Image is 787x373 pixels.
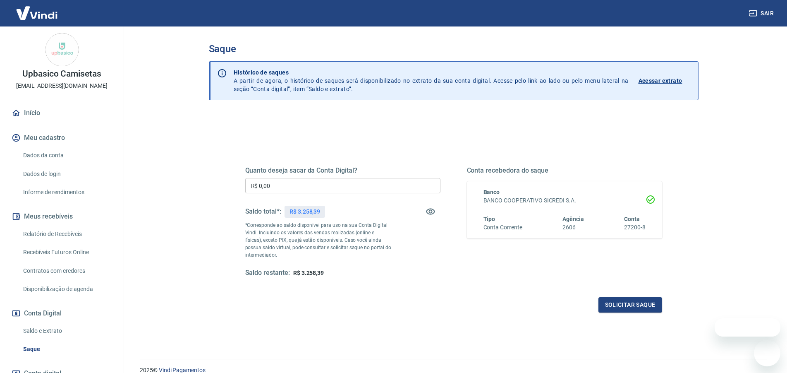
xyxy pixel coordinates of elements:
iframe: Mensagem da empresa [715,318,780,337]
p: R$ 3.258,39 [289,207,320,216]
p: [EMAIL_ADDRESS][DOMAIN_NAME] [16,82,108,90]
a: Recebíveis Futuros Online [20,244,114,261]
h5: Saldo restante: [245,269,290,277]
a: Saque [20,341,114,358]
p: Histórico de saques [234,68,629,77]
span: Agência [562,216,584,222]
button: Meu cadastro [10,129,114,147]
span: Tipo [483,216,495,222]
a: Contratos com credores [20,262,114,279]
h6: Conta Corrente [483,223,522,232]
button: Solicitar saque [598,297,662,313]
p: *Corresponde ao saldo disponível para uso na sua Conta Digital Vindi. Incluindo os valores das ve... [245,221,392,259]
h6: BANCO COOPERATIVO SICREDI S.A. [483,196,646,205]
a: Início [10,104,114,122]
p: Acessar extrato [639,77,682,85]
h5: Quanto deseja sacar da Conta Digital? [245,166,440,175]
img: Vindi [10,0,64,26]
button: Sair [747,6,777,21]
h6: 27200-8 [624,223,646,232]
span: Banco [483,189,500,195]
button: Conta Digital [10,304,114,322]
a: Dados de login [20,166,114,183]
h5: Saldo total*: [245,207,281,216]
h5: Conta recebedora do saque [467,166,662,175]
p: A partir de agora, o histórico de saques será disponibilizado no extrato da sua conta digital. Ac... [234,68,629,93]
iframe: Botão para abrir a janela de mensagens [754,340,780,366]
button: Meus recebíveis [10,207,114,226]
a: Acessar extrato [639,68,691,93]
p: Upbasico Camisetas [22,70,101,78]
a: Saldo e Extrato [20,322,114,339]
a: Relatório de Recebíveis [20,226,114,243]
span: Conta [624,216,640,222]
h6: 2606 [562,223,584,232]
a: Informe de rendimentos [20,184,114,201]
h3: Saque [209,43,698,55]
a: Dados da conta [20,147,114,164]
span: R$ 3.258,39 [293,270,324,276]
a: Disponibilização de agenda [20,281,114,298]
img: 37ac420f-eaed-40c5-a452-bb649b70af92.jpeg [45,33,79,66]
